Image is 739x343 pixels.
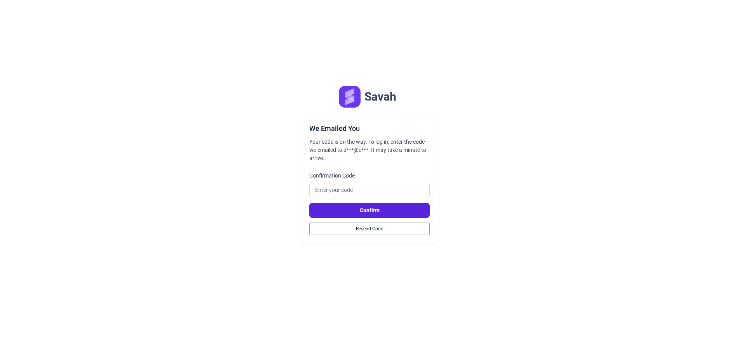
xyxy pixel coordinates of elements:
[700,306,739,343] div: Widget de chat
[309,124,430,133] h3: We Emailed You
[700,306,739,343] iframe: Chat Widget
[309,172,430,179] label: Confirmation Code
[309,138,430,162] span: Your code is on the way. To log in, enter the code we emailed to d***@c***. It may take a minute ...
[309,223,430,235] button: Resend Code
[309,182,430,198] input: Enter your code
[364,90,396,103] h1: Savah
[339,86,361,108] img: Logo
[309,203,430,218] button: Confirm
